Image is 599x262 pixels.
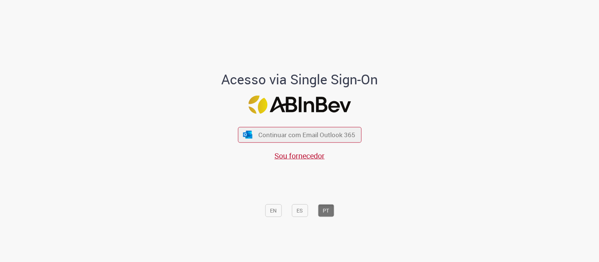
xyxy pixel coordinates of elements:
[274,150,325,160] a: Sou fornecedor
[238,127,361,142] button: ícone Azure/Microsoft 360 Continuar com Email Outlook 365
[292,204,308,217] button: ES
[248,96,351,114] img: Logo ABInBev
[318,204,334,217] button: PT
[196,72,404,87] h1: Acesso via Single Sign-On
[243,131,253,139] img: ícone Azure/Microsoft 360
[258,130,355,139] span: Continuar com Email Outlook 365
[265,204,282,217] button: EN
